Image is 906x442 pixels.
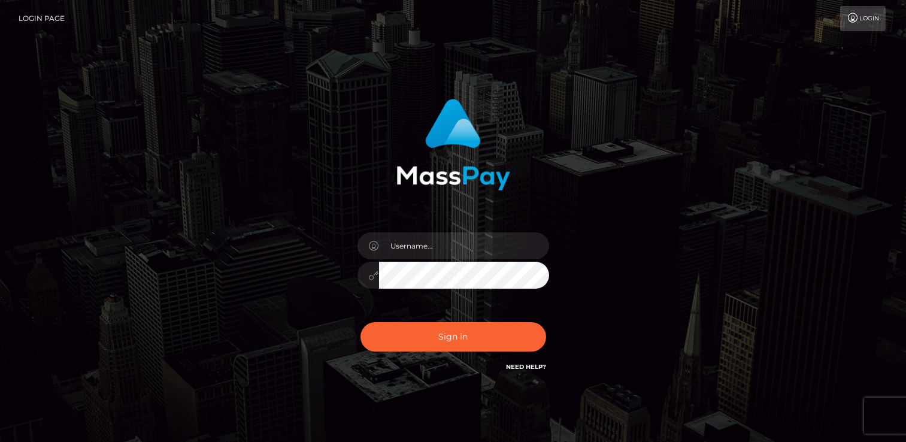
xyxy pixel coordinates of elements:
button: Sign in [360,322,546,352]
input: Username... [379,232,549,259]
a: Login [840,6,886,31]
img: MassPay Login [396,99,510,190]
a: Login Page [19,6,65,31]
a: Need Help? [506,363,546,371]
